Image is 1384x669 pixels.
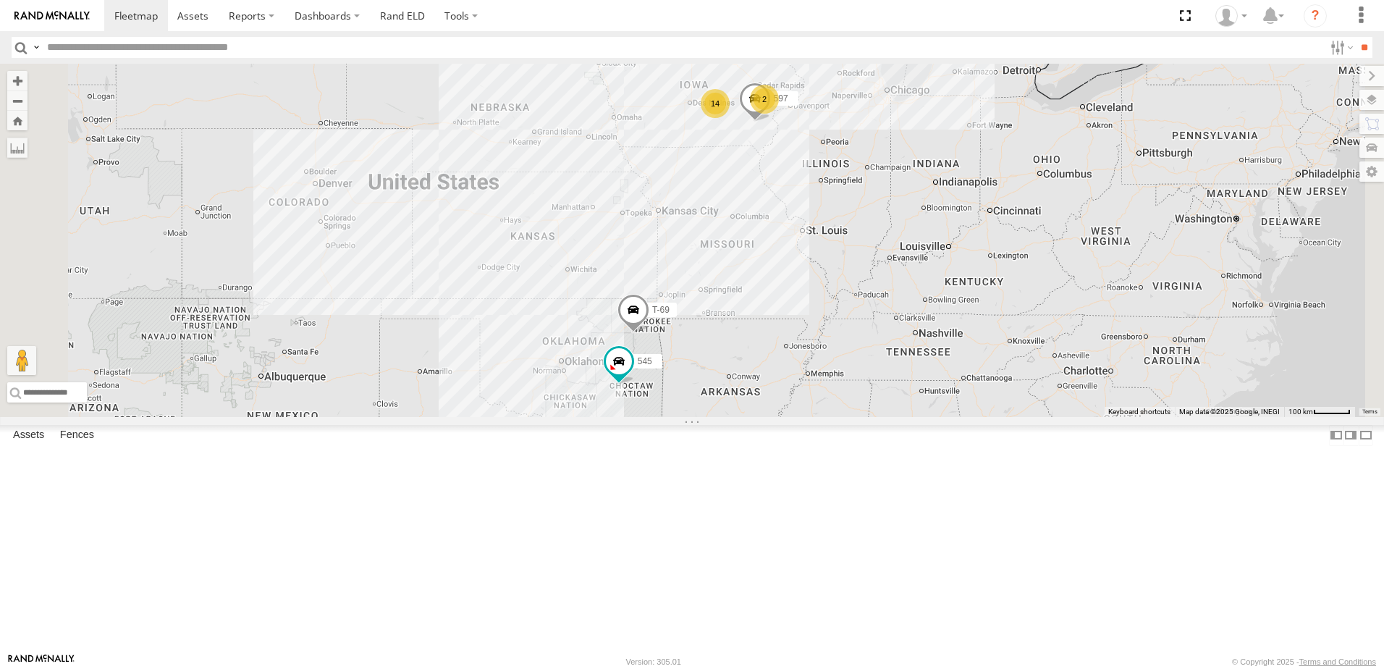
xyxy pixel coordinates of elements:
[1299,657,1376,666] a: Terms and Conditions
[6,425,51,445] label: Assets
[1362,409,1377,415] a: Terms
[1232,657,1376,666] div: © Copyright 2025 -
[53,425,101,445] label: Fences
[7,346,36,375] button: Drag Pegman onto the map to open Street View
[1210,5,1252,27] div: Tim Zylstra
[1343,425,1358,446] label: Dock Summary Table to the Right
[1108,407,1170,417] button: Keyboard shortcuts
[1284,407,1355,417] button: Map Scale: 100 km per 48 pixels
[1179,408,1280,416] span: Map data ©2025 Google, INEGI
[1288,408,1313,416] span: 100 km
[30,37,42,58] label: Search Query
[1325,37,1356,58] label: Search Filter Options
[7,138,28,158] label: Measure
[701,89,730,118] div: 14
[1304,4,1327,28] i: ?
[7,111,28,130] button: Zoom Home
[774,93,788,104] span: 597
[1359,425,1373,446] label: Hide Summary Table
[652,305,670,315] span: T-69
[750,85,779,114] div: 2
[7,91,28,111] button: Zoom out
[1359,161,1384,182] label: Map Settings
[626,657,681,666] div: Version: 305.01
[1329,425,1343,446] label: Dock Summary Table to the Left
[638,356,652,366] span: 545
[14,11,90,21] img: rand-logo.svg
[8,655,75,669] a: Visit our Website
[7,71,28,91] button: Zoom in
